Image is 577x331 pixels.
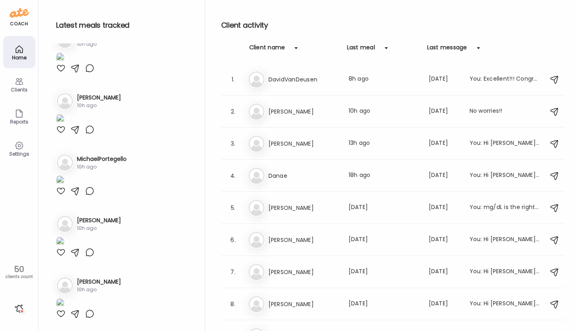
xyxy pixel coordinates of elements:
[268,267,339,277] h3: [PERSON_NAME]
[268,171,339,181] h3: Danae
[228,107,238,116] div: 2.
[268,107,339,116] h3: [PERSON_NAME]
[57,154,73,171] img: bg-avatar-default.svg
[268,235,339,245] h3: [PERSON_NAME]
[349,267,419,277] div: [DATE]
[470,139,540,148] div: You: Hi [PERSON_NAME], are you currently having one meal per day or is there a second meal?
[10,6,29,19] img: ate
[349,107,419,116] div: 10h ago
[349,171,419,181] div: 18h ago
[77,216,121,225] h3: [PERSON_NAME]
[268,203,339,213] h3: [PERSON_NAME]
[5,119,34,124] div: Reports
[57,216,73,232] img: bg-avatar-default.svg
[228,75,238,84] div: 1.
[56,237,64,248] img: images%2FxdyGhd18GnUWakV9ZhPHSPbrqXE2%2FNNcPP4QC5uaHeRbplQgy%2FyMVfwD95BwOe7xkigTKw_1080
[470,107,540,116] div: No worries!!
[248,168,264,184] img: bg-avatar-default.svg
[429,171,460,181] div: [DATE]
[248,71,264,87] img: bg-avatar-default.svg
[56,19,192,31] h2: Latest meals tracked
[5,87,34,92] div: Clients
[429,299,460,309] div: [DATE]
[248,232,264,248] img: bg-avatar-default.svg
[429,267,460,277] div: [DATE]
[470,75,540,84] div: You: Excellent!!! Congrats!
[3,274,35,280] div: clients count
[349,75,419,84] div: 8h ago
[57,277,73,293] img: bg-avatar-default.svg
[5,55,34,60] div: Home
[77,225,121,232] div: 10h ago
[77,163,127,171] div: 10h ago
[77,93,121,102] h3: [PERSON_NAME]
[470,267,540,277] div: You: Hi [PERSON_NAME]! Just sending a friendly reminder to take photos of your meals, thank you!
[268,75,339,84] h3: DavidVanDeusen
[470,203,540,213] div: You: mg/dL is the right choice, I am not sure why it is giving me different numbers
[470,299,540,309] div: You: Hi [PERSON_NAME], no it is not comparable. This bar is higher in protein and carbohydrates, ...
[429,203,460,213] div: [DATE]
[5,151,34,156] div: Settings
[57,93,73,109] img: bg-avatar-default.svg
[77,102,121,109] div: 10h ago
[228,171,238,181] div: 4.
[249,43,285,56] div: Client name
[349,235,419,245] div: [DATE]
[10,20,28,27] div: coach
[77,278,121,286] h3: [PERSON_NAME]
[77,155,127,163] h3: MichaelPortegello
[429,235,460,245] div: [DATE]
[248,296,264,312] img: bg-avatar-default.svg
[349,139,419,148] div: 13h ago
[3,264,35,274] div: 50
[248,264,264,280] img: bg-avatar-default.svg
[248,200,264,216] img: bg-avatar-default.svg
[268,299,339,309] h3: [PERSON_NAME]
[429,75,460,84] div: [DATE]
[470,171,540,181] div: You: Hi [PERSON_NAME]! Just sending you a quick message to let you know that your data from the n...
[228,203,238,213] div: 5.
[347,43,375,56] div: Last meal
[429,107,460,116] div: [DATE]
[221,19,564,31] h2: Client activity
[268,139,339,148] h3: [PERSON_NAME]
[56,298,64,309] img: images%2FaUaJOtuyhyYiMYRUAS5AgnZrxdF3%2FCmcNjFrPJz4D6rlKgGOP%2Fdz6svb2Sm46FEpvv5DCA_1080
[470,235,540,245] div: You: Hi [PERSON_NAME], I looked up the Elysium vitamins. Matter, which is the brain aging one, ha...
[349,203,419,213] div: [DATE]
[427,43,467,56] div: Last message
[77,286,121,293] div: 10h ago
[248,136,264,152] img: bg-avatar-default.svg
[56,53,64,63] img: images%2FEQF0lNx2D9MvxETZ27iei7D27TD3%2FGygyL4SQp5mNCHMKoZrC%2FbYtazAH4jTe8jurYCGlg_1080
[228,267,238,277] div: 7.
[429,139,460,148] div: [DATE]
[56,175,64,186] img: images%2FlFdkNdMGBjaCZIyjOpKhiHkISKg2%2Frdc88GkAYIWBq0ZAxxmR%2FDMWPsmweACdwXs9lf7Bl_1080
[77,41,121,48] div: 10h ago
[228,235,238,245] div: 6.
[228,139,238,148] div: 3.
[228,299,238,309] div: 8.
[248,104,264,120] img: bg-avatar-default.svg
[349,299,419,309] div: [DATE]
[56,114,64,125] img: images%2F9cuNsxhpLETuN8LJaPnivTD7eGm1%2FLlxWA2RIDd7NhkRwGXSt%2FE5RMh2Wl4BcMVwKwnebI_1080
